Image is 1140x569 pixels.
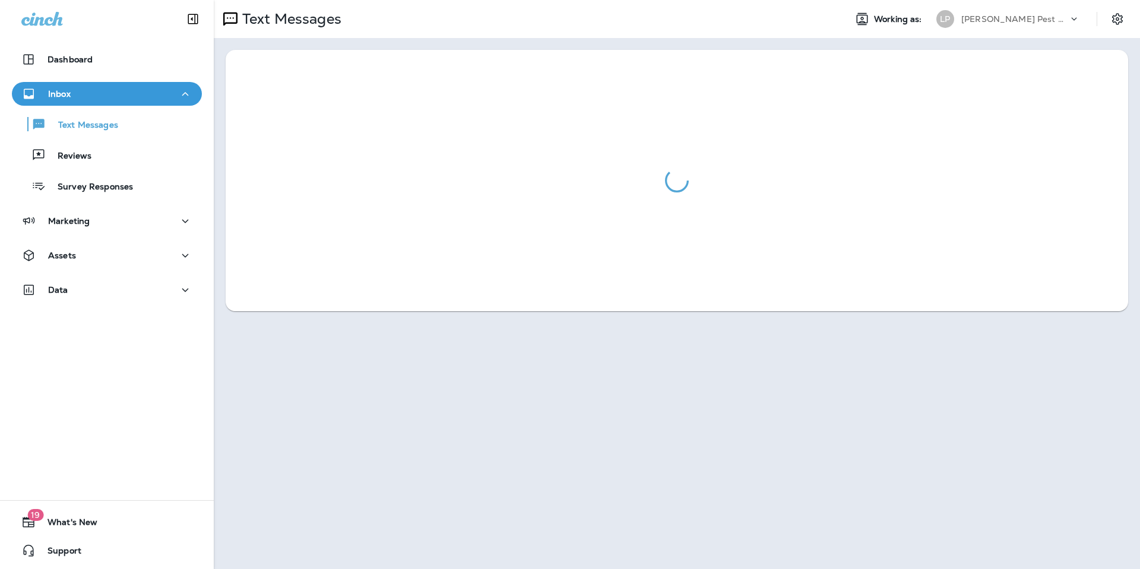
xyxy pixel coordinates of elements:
[47,55,93,64] p: Dashboard
[12,143,202,167] button: Reviews
[46,182,133,193] p: Survey Responses
[936,10,954,28] div: LP
[12,48,202,71] button: Dashboard
[12,510,202,534] button: 19What's New
[12,82,202,106] button: Inbox
[36,517,97,532] span: What's New
[27,509,43,521] span: 19
[48,89,71,99] p: Inbox
[12,539,202,562] button: Support
[46,120,118,131] p: Text Messages
[237,10,341,28] p: Text Messages
[12,112,202,137] button: Text Messages
[36,546,81,560] span: Support
[12,278,202,302] button: Data
[48,251,76,260] p: Assets
[48,285,68,295] p: Data
[874,14,924,24] span: Working as:
[12,244,202,267] button: Assets
[48,216,90,226] p: Marketing
[12,209,202,233] button: Marketing
[176,7,210,31] button: Collapse Sidebar
[1107,8,1128,30] button: Settings
[12,173,202,198] button: Survey Responses
[46,151,91,162] p: Reviews
[961,14,1068,24] p: [PERSON_NAME] Pest Control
